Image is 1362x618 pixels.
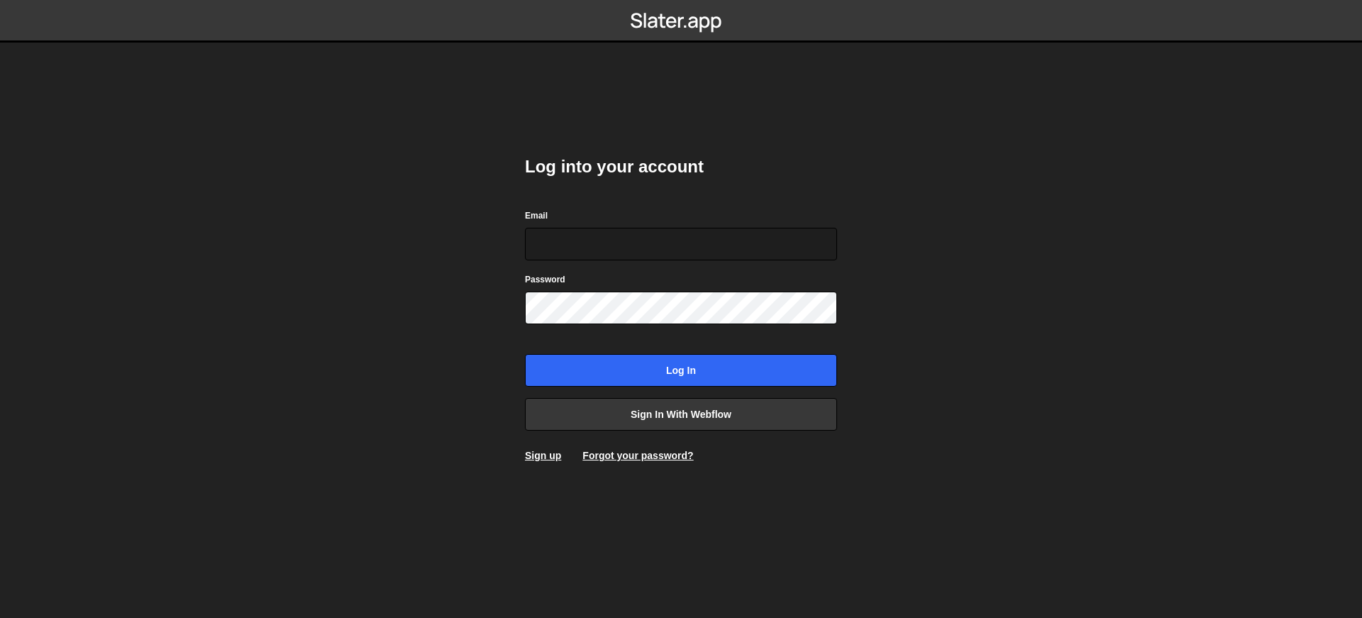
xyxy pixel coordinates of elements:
a: Sign up [525,450,561,461]
input: Log in [525,354,837,387]
a: Sign in with Webflow [525,398,837,431]
label: Email [525,209,548,223]
a: Forgot your password? [582,450,693,461]
label: Password [525,272,565,287]
h2: Log into your account [525,155,837,178]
